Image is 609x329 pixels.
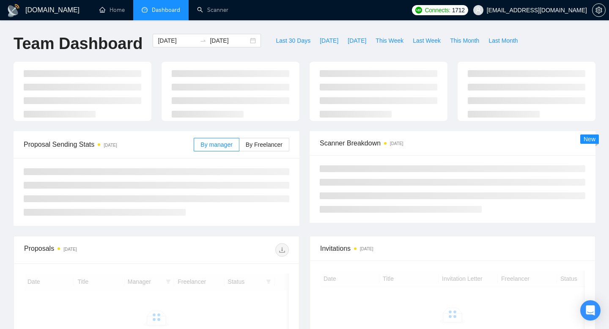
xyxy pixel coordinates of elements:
[415,7,422,14] img: upwork-logo.png
[376,36,403,45] span: This Week
[200,37,206,44] span: to
[142,7,148,13] span: dashboard
[390,141,403,146] time: [DATE]
[371,34,408,47] button: This Week
[452,5,465,15] span: 1712
[271,34,315,47] button: Last 30 Days
[24,139,194,150] span: Proposal Sending Stats
[425,5,450,15] span: Connects:
[200,37,206,44] span: swap-right
[99,6,125,14] a: homeHome
[408,34,445,47] button: Last Week
[445,34,484,47] button: This Month
[484,34,522,47] button: Last Month
[197,6,228,14] a: searchScanner
[210,36,248,45] input: End date
[152,6,180,14] span: Dashboard
[24,243,156,257] div: Proposals
[320,36,338,45] span: [DATE]
[320,243,585,254] span: Invitations
[593,7,605,14] span: setting
[315,34,343,47] button: [DATE]
[450,36,479,45] span: This Month
[580,300,601,321] div: Open Intercom Messenger
[14,34,143,54] h1: Team Dashboard
[7,4,20,17] img: logo
[360,247,373,251] time: [DATE]
[200,141,232,148] span: By manager
[348,36,366,45] span: [DATE]
[104,143,117,148] time: [DATE]
[413,36,441,45] span: Last Week
[584,136,595,143] span: New
[320,138,585,148] span: Scanner Breakdown
[246,141,283,148] span: By Freelancer
[158,36,196,45] input: Start date
[592,7,606,14] a: setting
[488,36,518,45] span: Last Month
[475,7,481,13] span: user
[276,36,310,45] span: Last 30 Days
[343,34,371,47] button: [DATE]
[63,247,77,252] time: [DATE]
[592,3,606,17] button: setting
